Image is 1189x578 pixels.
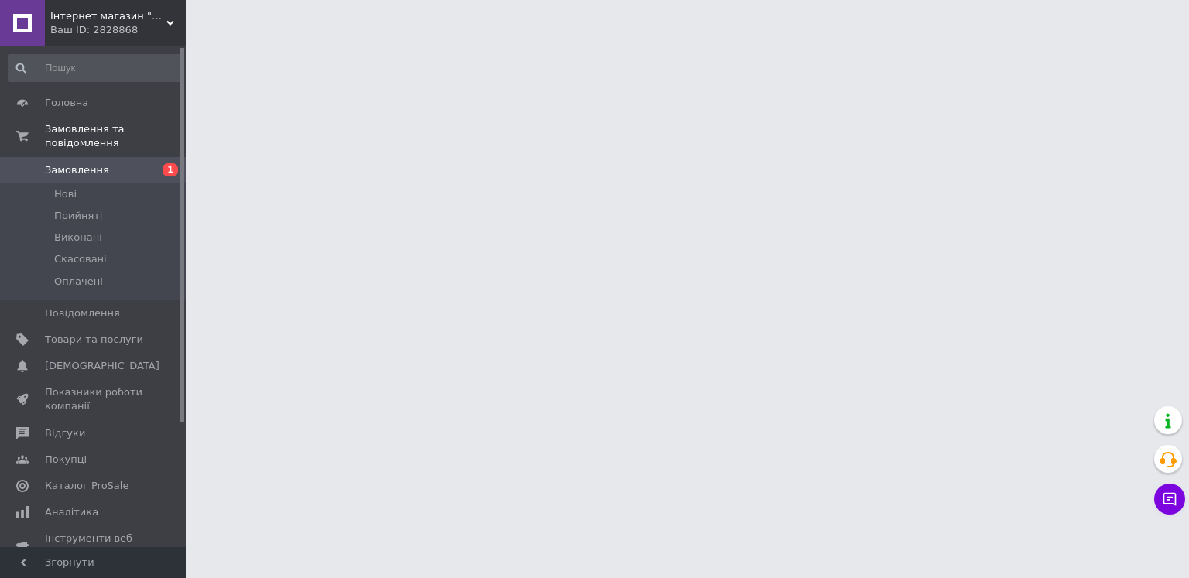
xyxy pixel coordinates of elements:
span: Показники роботи компанії [45,385,143,413]
button: Чат з покупцем [1154,484,1185,515]
span: Нові [54,187,77,201]
span: Інструменти веб-майстра та SEO [45,532,143,559]
span: [DEMOGRAPHIC_DATA] [45,359,159,373]
input: Пошук [8,54,183,82]
span: Виконані [54,231,102,245]
span: Оплачені [54,275,103,289]
span: Повідомлення [45,306,120,320]
span: Головна [45,96,88,110]
span: Замовлення та повідомлення [45,122,186,150]
span: Інтернет магазин "Металеві конструкції" [50,9,166,23]
span: Покупці [45,453,87,467]
span: Прийняті [54,209,102,223]
span: Відгуки [45,426,85,440]
span: Каталог ProSale [45,479,128,493]
span: Аналітика [45,505,98,519]
span: Товари та послуги [45,333,143,347]
span: Скасовані [54,252,107,266]
span: 1 [163,163,178,176]
div: Ваш ID: 2828868 [50,23,186,37]
span: Замовлення [45,163,109,177]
